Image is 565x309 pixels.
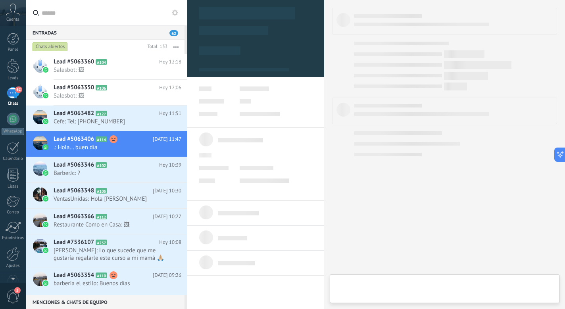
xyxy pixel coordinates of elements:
[54,161,94,169] span: Lead #5063346
[54,238,94,246] span: Lead #7536107
[153,187,181,195] span: [DATE] 10:30
[2,76,25,81] div: Leads
[26,54,187,79] a: Lead #5063360 A104 Hoy 12:18 Salesbot: 🖼
[43,67,48,73] img: waba.svg
[54,135,94,143] span: Lead #5063406
[2,210,25,215] div: Correo
[54,247,166,262] span: [PERSON_NAME]: Lo que sucede que me gustaría regalarle este curso a mi mamá 🙏🏼ya que ella se esta...
[2,128,24,135] div: WhatsApp
[159,238,181,246] span: Hoy 10:08
[54,66,166,74] span: Salesbot: 🖼
[54,84,94,92] span: Lead #5063350
[26,209,187,234] a: Lead #5063366 A112 [DATE] 10:27 Restaurante Como en Casa: 🖼
[169,30,178,36] span: 62
[33,42,68,52] div: Chats abiertos
[159,161,181,169] span: Hoy 10:39
[96,214,107,219] span: A112
[96,162,107,168] span: A102
[2,184,25,189] div: Listas
[159,84,181,92] span: Hoy 12:06
[54,92,166,100] span: Salesbot: 🖼
[14,287,21,294] span: 2
[2,236,25,241] div: Estadísticas
[96,188,107,194] span: A105
[144,43,167,51] div: Total: 133
[54,221,166,228] span: Restaurante Como en Casa: 🖼
[54,118,166,125] span: Cefe: Tel: [PHONE_NUMBER]
[2,47,25,52] div: Panel
[26,183,187,208] a: Lead #5063348 A105 [DATE] 10:30 VentasUnidas: Hola [PERSON_NAME]
[43,93,48,98] img: waba.svg
[43,170,48,176] img: waba.svg
[26,131,187,157] a: Lead #5063406 A114 [DATE] 11:47 .: Hola... buen día
[2,156,25,161] div: Calendario
[159,58,181,66] span: Hoy 12:18
[54,280,166,287] span: barberia el estilo: Buenos días
[26,157,187,182] a: Lead #5063346 A102 Hoy 10:39 BarberJc: ?
[153,271,181,279] span: [DATE] 09:26
[26,267,187,293] a: Lead #5063354 A110 [DATE] 09:26 barberia el estilo: Buenos días
[54,187,94,195] span: Lead #5063348
[96,111,107,116] span: A127
[153,135,181,143] span: [DATE] 11:47
[26,106,187,131] a: Lead #5063482 A127 Hoy 11:51 Cefe: Tel: [PHONE_NUMBER]
[43,248,48,253] img: waba.svg
[2,101,25,106] div: Chats
[26,295,184,309] div: Menciones & Chats de equipo
[54,213,94,221] span: Lead #5063366
[43,196,48,202] img: waba.svg
[26,80,187,105] a: Lead #5063350 A106 Hoy 12:06 Salesbot: 🖼
[54,195,166,203] span: VentasUnidas: Hola [PERSON_NAME]
[54,109,94,117] span: Lead #5063482
[26,25,184,40] div: Entradas
[54,144,166,151] span: .: Hola... buen día
[153,213,181,221] span: [DATE] 10:27
[43,119,48,124] img: waba.svg
[43,222,48,227] img: waba.svg
[167,40,184,54] button: Más
[96,273,107,278] span: A110
[43,144,48,150] img: waba.svg
[96,240,107,245] span: A237
[43,280,48,286] img: waba.svg
[26,234,187,267] a: Lead #7536107 A237 Hoy 10:08 [PERSON_NAME]: Lo que sucede que me gustaría regalarle este curso a ...
[54,271,94,279] span: Lead #5063354
[54,169,166,177] span: BarberJc: ?
[15,86,22,93] span: 62
[159,109,181,117] span: Hoy 11:51
[54,58,94,66] span: Lead #5063360
[96,59,107,65] span: A104
[2,263,25,269] div: Ajustes
[96,136,107,142] span: A114
[96,85,107,90] span: A106
[6,17,19,22] span: Cuenta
